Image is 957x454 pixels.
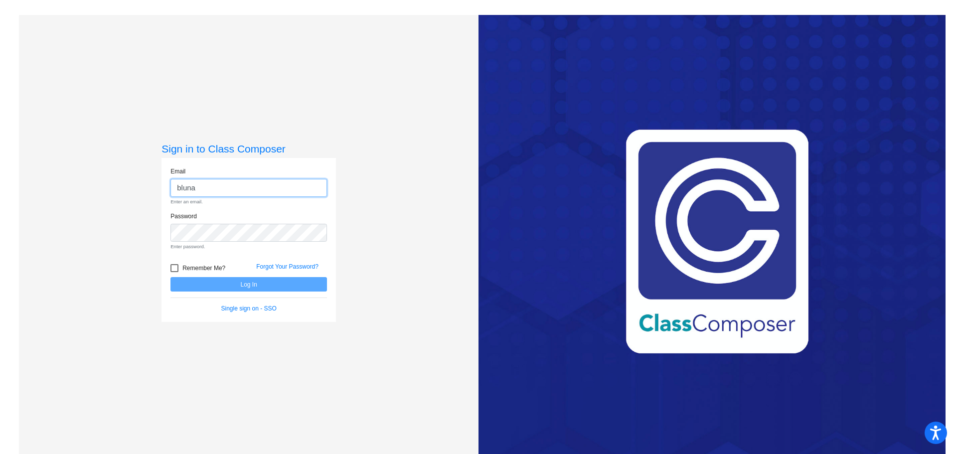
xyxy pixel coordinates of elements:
a: Forgot Your Password? [256,263,319,270]
small: Enter password. [170,243,327,250]
label: Email [170,167,185,176]
span: Remember Me? [182,262,225,274]
button: Log In [170,277,327,292]
small: Enter an email. [170,198,327,205]
h3: Sign in to Class Composer [161,143,336,155]
a: Single sign on - SSO [221,305,277,312]
label: Password [170,212,197,221]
